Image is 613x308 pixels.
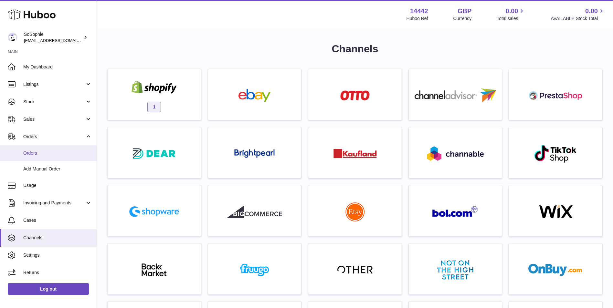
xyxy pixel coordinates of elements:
span: Stock [23,99,85,105]
a: roseta-etsy [312,189,398,233]
a: roseta-bol [412,189,499,233]
img: roseta-prestashop [528,89,583,102]
span: Invoicing and Payments [23,200,85,206]
img: onbuy [528,263,583,276]
a: ebay [211,72,298,117]
img: roseta-shopware [127,204,182,220]
span: Returns [23,270,92,276]
a: other [312,247,398,291]
a: roseta-channel-advisor [412,72,499,117]
a: backmarket [111,247,198,291]
div: Currency [453,15,472,22]
img: roseta-channable [427,146,484,161]
img: other [337,265,373,275]
img: roseta-etsy [345,202,365,221]
img: notonthehighstreet [437,260,473,280]
a: roseta-channable [412,130,499,175]
img: internalAdmin-14442@internal.huboo.com [8,33,17,42]
span: Sales [23,116,85,122]
img: roseta-dear [131,146,177,161]
a: wix [512,189,599,233]
span: 1 [147,102,161,112]
span: Total sales [497,15,525,22]
a: roseta-tiktokshop [512,130,599,175]
img: ebay [227,89,282,102]
a: roseta-shopware [111,189,198,233]
img: roseta-kaufland [333,149,377,158]
span: Orders [23,134,85,140]
a: roseta-otto [312,72,398,117]
strong: 14442 [410,7,428,15]
img: roseta-bol [432,206,478,217]
div: Huboo Ref [407,15,428,22]
a: roseta-brightpearl [211,130,298,175]
span: [EMAIL_ADDRESS][DOMAIN_NAME] [24,38,95,43]
a: 0.00 Total sales [497,7,525,22]
a: fruugo [211,247,298,291]
span: AVAILABLE Stock Total [551,15,605,22]
a: roseta-dear [111,130,198,175]
span: Listings [23,81,85,87]
span: Settings [23,252,92,258]
a: notonthehighstreet [412,247,499,291]
a: roseta-bigcommerce [211,189,298,233]
span: Cases [23,217,92,223]
a: 0.00 AVAILABLE Stock Total [551,7,605,22]
img: shopify [127,81,182,94]
div: SoSophie [24,31,82,44]
span: My Dashboard [23,64,92,70]
a: Log out [8,283,89,295]
img: roseta-brightpearl [234,149,275,158]
img: roseta-bigcommerce [227,205,282,218]
span: Channels [23,235,92,241]
span: Usage [23,182,92,189]
span: Orders [23,150,92,156]
img: fruugo [227,263,282,276]
strong: GBP [458,7,471,15]
a: roseta-prestashop [512,72,599,117]
img: roseta-channel-advisor [415,88,496,102]
img: roseta-tiktokshop [534,144,577,163]
a: roseta-kaufland [312,130,398,175]
span: 0.00 [585,7,598,15]
a: onbuy [512,247,599,291]
span: 0.00 [506,7,518,15]
img: backmarket [127,263,182,276]
h1: Channels [107,42,603,56]
span: Add Manual Order [23,166,92,172]
a: shopify 1 [111,72,198,117]
img: wix [528,205,583,218]
img: roseta-otto [340,90,370,100]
